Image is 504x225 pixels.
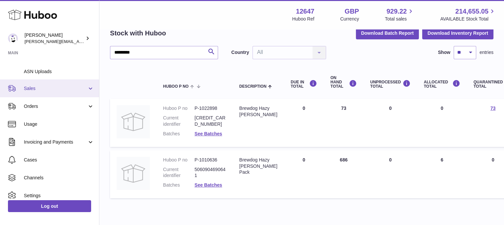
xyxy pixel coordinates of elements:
button: Download Inventory Report [422,27,493,39]
div: ON HAND Total [330,76,357,89]
td: 0 [284,150,324,199]
span: ASN Uploads [24,68,94,75]
span: 214,655.05 [455,7,488,16]
img: product image [117,157,150,190]
dd: P-1022898 [195,105,226,112]
img: peter@pinter.co.uk [8,33,18,43]
div: DUE IN TOTAL [291,80,317,89]
span: Invoicing and Payments [24,139,87,145]
dt: Batches [163,131,195,137]
span: Orders [24,103,87,110]
td: 0 [284,99,324,147]
dt: Batches [163,182,195,188]
label: Country [231,49,249,56]
div: ALLOCATED Total [424,80,460,89]
td: 0 [417,99,467,147]
dd: [CREDIT_CARD_NUMBER] [195,115,226,127]
div: UNPROCESSED Total [370,80,411,89]
span: 929.22 [386,7,407,16]
h2: Stock with Huboo [110,29,166,38]
span: Cases [24,157,94,163]
td: 6 [417,150,467,199]
div: Brewdog Hazy [PERSON_NAME] Pack [239,157,277,176]
button: Download Batch Report [356,27,419,39]
td: 686 [324,150,364,199]
span: AVAILABLE Stock Total [440,16,496,22]
a: See Batches [195,131,222,136]
td: 0 [364,99,417,147]
div: Huboo Ref [292,16,314,22]
span: Settings [24,193,94,199]
dt: Current identifier [163,115,195,127]
a: 214,655.05 AVAILABLE Stock Total [440,7,496,22]
span: Sales [24,85,87,92]
span: Usage [24,121,94,127]
span: 0 [492,157,494,162]
span: Description [239,84,266,89]
dd: 5060904690641 [195,166,226,179]
a: 73 [490,106,496,111]
span: Total sales [385,16,414,22]
label: Show [438,49,450,56]
dt: Current identifier [163,166,195,179]
dt: Huboo P no [163,105,195,112]
div: Brewdog Hazy [PERSON_NAME] [239,105,277,118]
a: 929.22 Total sales [385,7,414,22]
a: See Batches [195,182,222,188]
span: Huboo P no [163,84,189,89]
a: Log out [8,200,91,212]
img: product image [117,105,150,138]
dd: P-1010636 [195,157,226,163]
strong: GBP [345,7,359,16]
span: [PERSON_NAME][EMAIL_ADDRESS][PERSON_NAME][DOMAIN_NAME] [25,39,168,44]
span: Channels [24,175,94,181]
span: entries [479,49,493,56]
strong: 12647 [296,7,314,16]
div: Currency [340,16,359,22]
td: 0 [364,150,417,199]
div: [PERSON_NAME] [25,32,84,45]
dt: Huboo P no [163,157,195,163]
td: 73 [324,99,364,147]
